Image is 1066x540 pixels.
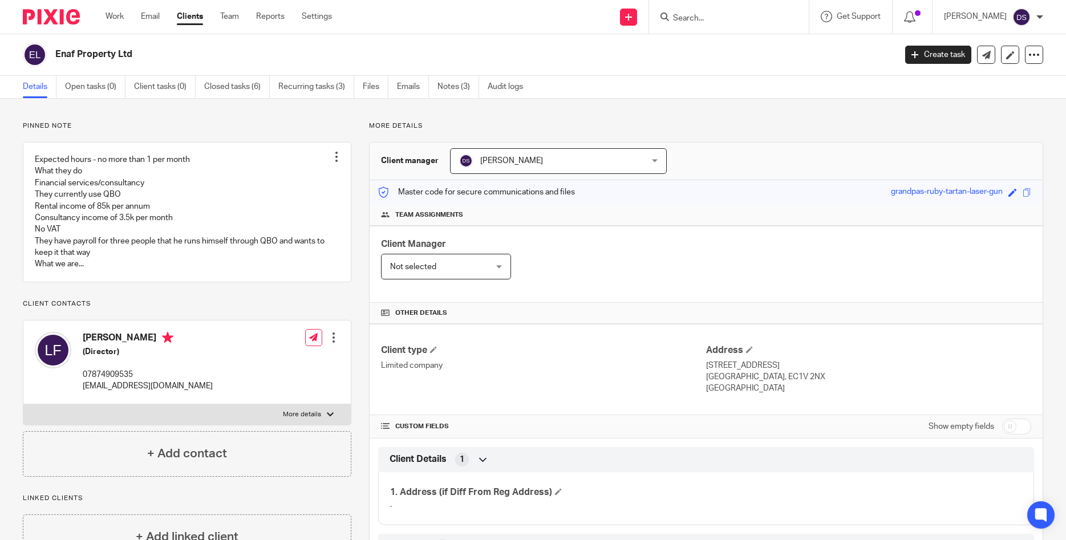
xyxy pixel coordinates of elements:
[381,360,706,371] p: Limited company
[55,48,722,60] h2: Enaf Property Ltd
[460,454,464,465] span: 1
[302,11,332,22] a: Settings
[278,76,354,98] a: Recurring tasks (3)
[23,43,47,67] img: svg%3E
[381,422,706,431] h4: CUSTOM FIELDS
[905,46,971,64] a: Create task
[147,445,227,462] h4: + Add contact
[369,121,1043,131] p: More details
[35,332,71,368] img: svg%3E
[390,263,436,271] span: Not selected
[23,9,80,25] img: Pixie
[106,11,124,22] a: Work
[390,453,447,465] span: Client Details
[944,11,1007,22] p: [PERSON_NAME]
[283,410,321,419] p: More details
[381,155,439,167] h3: Client manager
[134,76,196,98] a: Client tasks (0)
[23,76,56,98] a: Details
[381,344,706,356] h4: Client type
[23,299,351,308] p: Client contacts
[220,11,239,22] a: Team
[390,486,706,498] h4: 1. Address (if Diff From Reg Address)
[162,332,173,343] i: Primary
[363,76,388,98] a: Files
[706,371,1031,383] p: [GEOGRAPHIC_DATA], EC1V 2NX
[437,76,479,98] a: Notes (3)
[177,11,203,22] a: Clients
[459,154,473,168] img: svg%3E
[204,76,270,98] a: Closed tasks (6)
[65,76,125,98] a: Open tasks (0)
[23,494,351,503] p: Linked clients
[672,14,775,24] input: Search
[256,11,285,22] a: Reports
[83,346,213,358] h5: (Director)
[395,210,463,220] span: Team assignments
[706,344,1031,356] h4: Address
[929,421,994,432] label: Show empty fields
[390,501,392,509] span: .
[83,332,213,346] h4: [PERSON_NAME]
[141,11,160,22] a: Email
[480,157,543,165] span: [PERSON_NAME]
[891,186,1003,199] div: grandpas-ruby-tartan-laser-gun
[397,76,429,98] a: Emails
[706,383,1031,394] p: [GEOGRAPHIC_DATA]
[837,13,881,21] span: Get Support
[378,186,575,198] p: Master code for secure communications and files
[395,308,447,318] span: Other details
[381,239,446,249] span: Client Manager
[83,369,213,380] p: 07874909535
[1012,8,1031,26] img: svg%3E
[83,380,213,392] p: [EMAIL_ADDRESS][DOMAIN_NAME]
[23,121,351,131] p: Pinned note
[706,360,1031,371] p: [STREET_ADDRESS]
[488,76,532,98] a: Audit logs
